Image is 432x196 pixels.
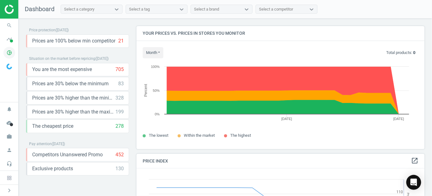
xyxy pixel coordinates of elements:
div: 452 [115,151,124,158]
span: Competitors Unanswered Promo [32,151,103,158]
div: 278 [115,123,124,130]
span: Exclusive products [32,165,73,172]
p: Total products: [386,50,415,56]
div: 328 [115,95,124,101]
i: search [3,20,15,31]
i: notifications [3,103,15,115]
span: Situation on the market before repricing [29,56,95,61]
span: Price protection [29,28,55,32]
tspan: [DATE] [393,117,404,121]
text: 0% [155,112,160,116]
span: Prices are 30% higher than the maximal [32,109,115,115]
tspan: [DATE] [281,117,292,121]
button: chevron_right [2,186,17,194]
button: month [143,47,163,58]
div: Select a category [64,7,94,12]
text: 100% [151,65,160,69]
text: 110 [396,190,403,194]
div: Select a competitor [259,7,293,12]
a: open_in_new [411,157,418,165]
div: Open Intercom Messenger [406,175,421,190]
i: person [3,144,15,156]
i: open_in_new [411,157,418,164]
span: Pay attention [29,142,52,146]
span: Prices are 30% higher than the minimum [32,95,115,101]
span: ( [DATE] ) [95,56,109,61]
span: The lowest [149,133,168,138]
div: Select a tag [129,7,150,12]
span: You are the most expensive [32,66,92,73]
i: timeline [3,33,15,45]
b: 0 [413,50,415,55]
div: 83 [118,80,124,87]
span: Prices are 30% below the minimum [32,80,109,87]
i: cloud_done [3,117,15,129]
div: 705 [115,66,124,73]
div: 199 [115,109,124,115]
tspan: Percent [144,84,148,97]
text: 50% [153,89,160,92]
i: work [3,131,15,142]
img: ajHJNr6hYgQAAAAASUVORK5CYII= [5,5,49,14]
span: Within the market [184,133,215,138]
div: 21 [118,38,124,44]
span: ( [DATE] ) [52,142,65,146]
span: Dashboard [25,5,54,13]
span: The cheapest price [32,123,73,130]
h4: Your prices vs. prices in stores you monitor [136,26,425,41]
i: pie_chart_outlined [3,47,15,59]
span: ( [DATE] ) [55,28,69,32]
h4: Price Index [136,154,425,168]
span: Prices are 100% below min competitor [32,38,115,44]
i: chevron_right [6,187,13,194]
div: 130 [115,165,124,172]
img: wGWNvw8QSZomAAAAABJRU5ErkJggg== [6,64,12,69]
i: headset_mic [3,158,15,170]
div: Select a brand [194,7,219,12]
span: The highest [230,133,251,138]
